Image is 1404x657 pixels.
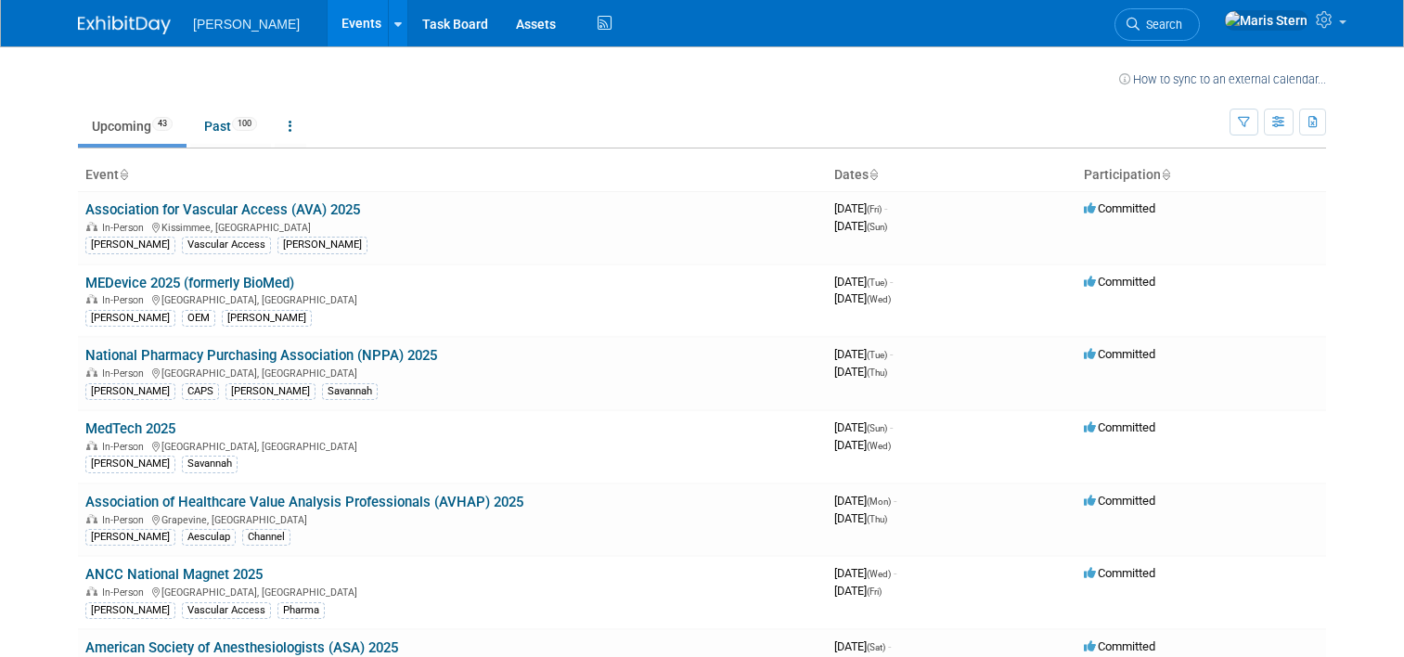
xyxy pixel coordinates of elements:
span: (Fri) [867,204,882,214]
span: [DATE] [834,201,887,215]
a: MedTech 2025 [85,420,175,437]
span: [DATE] [834,639,891,653]
div: [PERSON_NAME] [85,383,175,400]
span: (Wed) [867,569,891,579]
div: [GEOGRAPHIC_DATA], [GEOGRAPHIC_DATA] [85,584,819,599]
span: [DATE] [834,420,893,434]
img: In-Person Event [86,441,97,450]
span: (Mon) [867,496,891,507]
div: Pharma [277,602,325,619]
th: Event [78,160,827,191]
img: In-Person Event [86,367,97,377]
div: [PERSON_NAME] [85,529,175,546]
img: In-Person Event [86,222,97,231]
th: Dates [827,160,1076,191]
span: Committed [1084,420,1155,434]
a: Association for Vascular Access (AVA) 2025 [85,201,360,218]
div: [PERSON_NAME] [85,237,175,253]
span: (Tue) [867,350,887,360]
a: Association of Healthcare Value Analysis Professionals (AVHAP) 2025 [85,494,523,510]
span: [DATE] [834,291,891,305]
span: [DATE] [834,584,882,598]
span: (Fri) [867,586,882,597]
span: In-Person [102,514,149,526]
div: [PERSON_NAME] [225,383,316,400]
span: (Thu) [867,367,887,378]
span: Committed [1084,494,1155,508]
div: [PERSON_NAME] [222,310,312,327]
span: Committed [1084,275,1155,289]
span: - [894,566,896,580]
div: [PERSON_NAME] [277,237,367,253]
span: In-Person [102,222,149,234]
span: (Sun) [867,423,887,433]
div: [GEOGRAPHIC_DATA], [GEOGRAPHIC_DATA] [85,438,819,453]
a: Search [1114,8,1200,41]
span: [DATE] [834,511,887,525]
span: Committed [1084,639,1155,653]
span: Committed [1084,201,1155,215]
a: ANCC National Magnet 2025 [85,566,263,583]
span: In-Person [102,441,149,453]
img: ExhibitDay [78,16,171,34]
div: OEM [182,310,215,327]
a: Sort by Event Name [119,167,128,182]
span: - [890,420,893,434]
span: (Tue) [867,277,887,288]
span: [DATE] [834,494,896,508]
span: Search [1140,18,1182,32]
div: Kissimmee, [GEOGRAPHIC_DATA] [85,219,819,234]
span: (Sat) [867,642,885,652]
a: National Pharmacy Purchasing Association (NPPA) 2025 [85,347,437,364]
span: 100 [232,117,257,131]
a: How to sync to an external calendar... [1119,72,1326,86]
a: Sort by Participation Type [1161,167,1170,182]
span: - [890,275,893,289]
div: [GEOGRAPHIC_DATA], [GEOGRAPHIC_DATA] [85,291,819,306]
span: - [888,639,891,653]
span: - [890,347,893,361]
span: (Wed) [867,294,891,304]
div: Savannah [182,456,238,472]
img: In-Person Event [86,514,97,523]
a: MEDevice 2025 (formerly BioMed) [85,275,294,291]
img: In-Person Event [86,294,97,303]
img: In-Person Event [86,586,97,596]
span: [DATE] [834,365,887,379]
span: [DATE] [834,438,891,452]
div: Channel [242,529,290,546]
div: Vascular Access [182,602,271,619]
span: - [894,494,896,508]
span: (Sun) [867,222,887,232]
img: Maris Stern [1224,10,1308,31]
th: Participation [1076,160,1326,191]
span: [DATE] [834,219,887,233]
span: [PERSON_NAME] [193,17,300,32]
a: American Society of Anesthesiologists (ASA) 2025 [85,639,398,656]
div: [GEOGRAPHIC_DATA], [GEOGRAPHIC_DATA] [85,365,819,380]
span: 43 [152,117,173,131]
div: CAPS [182,383,219,400]
span: (Wed) [867,441,891,451]
div: [PERSON_NAME] [85,310,175,327]
span: In-Person [102,367,149,380]
span: In-Person [102,586,149,599]
span: [DATE] [834,347,893,361]
div: Grapevine, [GEOGRAPHIC_DATA] [85,511,819,526]
div: [PERSON_NAME] [85,602,175,619]
span: (Thu) [867,514,887,524]
span: In-Person [102,294,149,306]
div: Savannah [322,383,378,400]
span: Committed [1084,347,1155,361]
span: [DATE] [834,566,896,580]
span: - [884,201,887,215]
div: Vascular Access [182,237,271,253]
a: Upcoming43 [78,109,187,144]
a: Past100 [190,109,271,144]
div: [PERSON_NAME] [85,456,175,472]
span: Committed [1084,566,1155,580]
a: Sort by Start Date [869,167,878,182]
span: [DATE] [834,275,893,289]
div: Aesculap [182,529,236,546]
